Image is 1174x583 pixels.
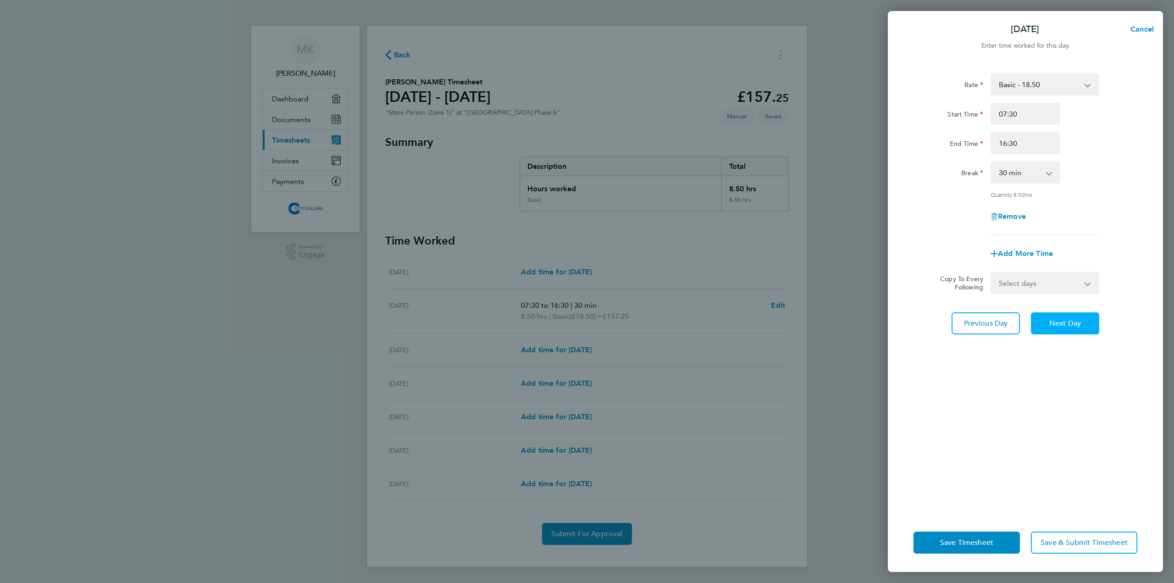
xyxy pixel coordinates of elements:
span: Save & Submit Timesheet [1041,538,1128,547]
button: Previous Day [952,312,1020,334]
input: E.g. 08:00 [991,103,1060,125]
label: End Time [950,139,983,150]
label: Start Time [947,110,983,121]
div: Quantity: hrs [991,191,1099,198]
label: Break [961,169,983,180]
span: 8.50 [1013,191,1024,198]
span: Previous Day [964,319,1008,328]
div: Enter time worked for this day. [888,40,1163,51]
input: E.g. 18:00 [991,132,1060,154]
button: Add More Time [991,250,1053,257]
span: Remove [998,212,1026,221]
button: Save & Submit Timesheet [1031,532,1137,554]
span: Save Timesheet [940,538,993,547]
span: Add More Time [998,249,1053,258]
span: Next Day [1049,319,1081,328]
button: Remove [991,213,1026,220]
p: [DATE] [1011,23,1039,36]
label: Copy To Every Following [933,275,983,291]
span: Cancel [1128,25,1154,33]
button: Cancel [1116,20,1163,39]
button: Save Timesheet [914,532,1020,554]
button: Next Day [1031,312,1099,334]
label: Rate [964,81,983,92]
